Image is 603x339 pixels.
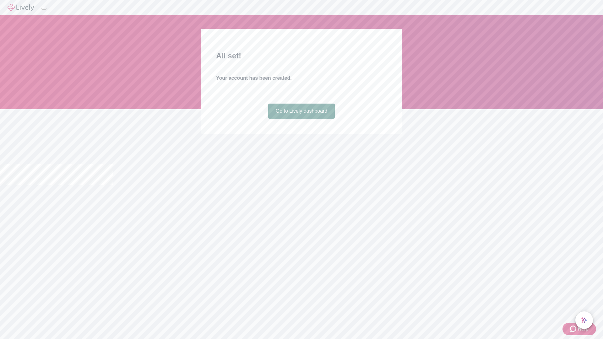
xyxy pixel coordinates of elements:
[581,317,587,323] svg: Lively AI Assistant
[268,104,335,119] a: Go to Lively dashboard
[578,325,589,333] span: Help
[575,311,593,329] button: chat
[41,8,46,10] button: Log out
[216,74,387,82] h4: Your account has been created.
[570,325,578,333] svg: Zendesk support icon
[8,4,34,11] img: Lively
[216,50,387,62] h2: All set!
[562,323,596,335] button: Zendesk support iconHelp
